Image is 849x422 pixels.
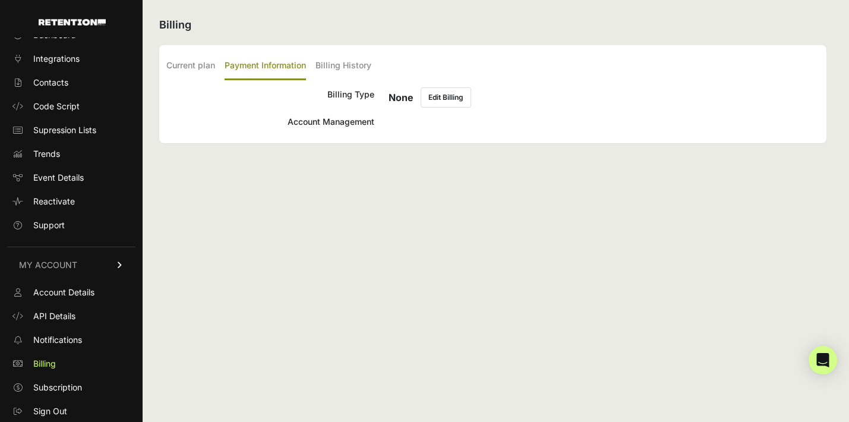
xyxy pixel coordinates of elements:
div: Account Management [166,115,374,129]
a: Account Details [7,283,135,302]
a: MY ACCOUNT [7,247,135,283]
a: Notifications [7,330,135,349]
h2: Billing [159,17,826,33]
span: Code Script [33,100,80,112]
span: Subscription [33,382,82,393]
div: Billing Type [166,87,374,108]
a: Trends [7,144,135,163]
label: Billing History [315,52,371,80]
span: Trends [33,148,60,160]
label: Payment Information [225,52,306,80]
span: Supression Lists [33,124,96,136]
button: Edit Billing [421,87,471,108]
span: Integrations [33,53,80,65]
a: Code Script [7,97,135,116]
a: Contacts [7,73,135,92]
a: Event Details [7,168,135,187]
a: Integrations [7,49,135,68]
div: Open Intercom Messenger [809,346,837,374]
a: Sign Out [7,402,135,421]
span: Support [33,219,65,231]
a: Supression Lists [7,121,135,140]
span: Event Details [33,172,84,184]
a: API Details [7,307,135,326]
span: MY ACCOUNT [19,259,77,271]
span: API Details [33,310,75,322]
a: Reactivate [7,192,135,211]
span: Account Details [33,286,94,298]
img: Retention.com [39,19,106,26]
h6: None [389,90,414,105]
span: Sign Out [33,405,67,417]
span: Contacts [33,77,68,89]
label: Current plan [166,52,215,80]
span: Reactivate [33,196,75,207]
span: Notifications [33,334,82,346]
a: Subscription [7,378,135,397]
a: Billing [7,354,135,373]
span: Billing [33,358,56,370]
a: Support [7,216,135,235]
